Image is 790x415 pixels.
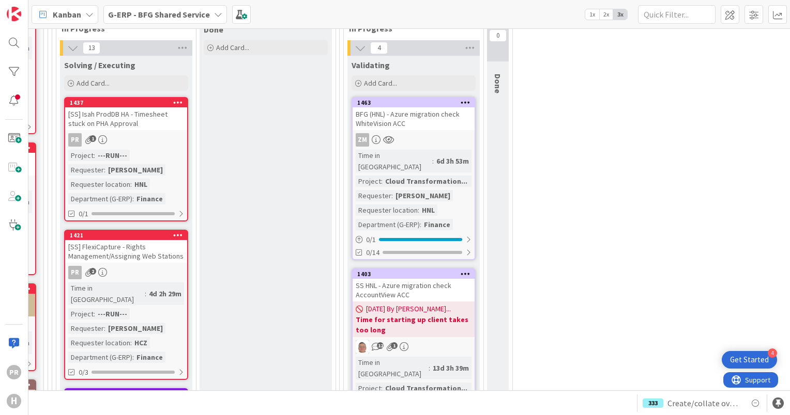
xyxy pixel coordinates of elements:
[353,340,475,354] div: lD
[430,362,472,374] div: 13d 3h 39m
[366,234,376,245] span: 0 / 1
[7,394,21,408] div: H
[7,7,21,21] img: Visit kanbanzone.com
[104,164,105,175] span: :
[95,150,130,161] div: ---RUN---
[356,340,369,354] img: lD
[83,42,100,54] span: 13
[68,150,94,161] div: Project
[353,233,475,246] div: 0/1
[356,314,472,335] b: Time for starting up client takes too long
[146,288,184,299] div: 4d 2h 29m
[383,175,470,187] div: Cloud Transformation...
[22,2,47,14] span: Support
[132,337,150,348] div: HCZ
[356,204,418,216] div: Requester location
[65,98,187,130] div: 1437[SS] Isah ProdDB HA - Timesheet stuck on PHA Approval
[64,97,188,221] a: 1437[SS] Isah ProdDB HA - Timesheet stuck on PHA ApprovalPRProject:---RUN---Requester:[PERSON_NAM...
[130,179,132,190] span: :
[68,323,104,334] div: Requester
[493,74,503,93] span: Done
[353,98,475,130] div: 1463BFG (HNL) - Azure migration check WhiteVision ACC
[364,78,397,88] span: Add Card...
[381,382,383,394] span: :
[65,231,187,240] div: 1421
[77,78,110,88] span: Add Card...
[370,42,388,54] span: 4
[599,9,613,20] span: 2x
[353,107,475,130] div: BFG (HNL) - Azure migration check WhiteVision ACC
[94,308,95,320] span: :
[638,5,716,24] input: Quick Filter...
[356,190,391,201] div: Requester
[489,29,507,42] span: 0
[134,352,165,363] div: Finance
[356,219,420,230] div: Department (G-ERP)
[89,268,96,275] span: 2
[68,266,82,279] div: PR
[352,60,390,70] span: Validating
[105,323,165,334] div: [PERSON_NAME]
[356,150,432,172] div: Time in [GEOGRAPHIC_DATA]
[434,155,472,167] div: 6d 3h 53m
[366,304,451,314] span: [DATE] By [PERSON_NAME]...
[352,97,476,260] a: 1463BFG (HNL) - Azure migration check WhiteVision ACCZMTime in [GEOGRAPHIC_DATA]:6d 3h 53mProject...
[65,266,187,279] div: PR
[95,308,130,320] div: ---RUN---
[68,282,145,305] div: Time in [GEOGRAPHIC_DATA]
[68,308,94,320] div: Project
[353,133,475,147] div: ZM
[353,98,475,107] div: 1463
[134,193,165,204] div: Finance
[216,43,249,52] span: Add Card...
[64,230,188,380] a: 1421[SS] FlexiCapture - Rights Management/Assigning Web StationsPRTime in [GEOGRAPHIC_DATA]:4d 2h...
[730,355,769,365] div: Get Started
[68,133,82,147] div: PR
[377,342,384,349] span: 12
[585,9,599,20] span: 1x
[421,219,453,230] div: Finance
[353,269,475,301] div: 1403SS HNL - Azure migration check AccountView ACC
[65,231,187,263] div: 1421[SS] FlexiCapture - Rights Management/Assigning Web Stations
[383,382,470,394] div: Cloud Transformation...
[768,348,777,358] div: 4
[613,9,627,20] span: 3x
[68,337,130,348] div: Requester location
[643,398,663,408] div: 333
[65,107,187,130] div: [SS] Isah ProdDB HA - Timesheet stuck on PHA Approval
[65,133,187,147] div: PR
[79,367,88,378] span: 0/3
[356,133,369,147] div: ZM
[353,279,475,301] div: SS HNL - Azure migration check AccountView ACC
[391,342,398,349] span: 1
[70,99,187,106] div: 1437
[722,351,777,369] div: Open Get Started checklist, remaining modules: 4
[429,362,430,374] span: :
[432,155,434,167] span: :
[104,323,105,334] span: :
[68,193,132,204] div: Department (G-ERP)
[70,390,187,397] div: 699
[105,164,165,175] div: [PERSON_NAME]
[356,175,381,187] div: Project
[667,397,741,409] span: Create/collate overview of Facility applications
[356,357,429,379] div: Time in [GEOGRAPHIC_DATA]
[68,164,104,175] div: Requester
[393,190,453,201] div: [PERSON_NAME]
[68,179,130,190] div: Requester location
[366,247,379,258] span: 0/14
[65,389,187,398] div: 699
[357,270,475,278] div: 1403
[132,352,134,363] span: :
[65,98,187,107] div: 1437
[419,204,437,216] div: HNL
[108,9,210,20] b: G-ERP - BFG Shared Service
[79,209,88,219] span: 0/1
[94,150,95,161] span: :
[65,240,187,263] div: [SS] FlexiCapture - Rights Management/Assigning Web Stations
[89,135,96,142] span: 1
[130,337,132,348] span: :
[70,232,187,239] div: 1421
[132,193,134,204] span: :
[145,288,146,299] span: :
